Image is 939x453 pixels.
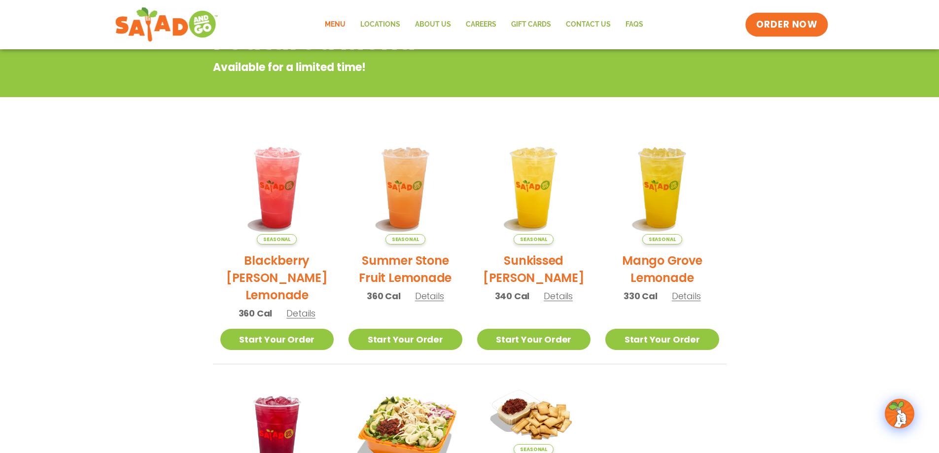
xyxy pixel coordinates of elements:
span: Seasonal [642,234,682,244]
a: Start Your Order [477,329,591,350]
span: Seasonal [257,234,297,244]
img: Product photo for Summer Stone Fruit Lemonade [348,131,462,244]
span: ORDER NOW [756,18,817,31]
a: About Us [408,13,458,36]
a: Locations [353,13,408,36]
a: FAQs [618,13,651,36]
span: Seasonal [385,234,425,244]
span: Details [415,290,444,302]
span: Details [544,290,573,302]
h2: Sunkissed [PERSON_NAME] [477,252,591,286]
span: 360 Cal [367,289,401,303]
img: Product photo for Blackberry Bramble Lemonade [220,131,334,244]
span: Seasonal [514,234,554,244]
a: Start Your Order [220,329,334,350]
span: 330 Cal [624,289,658,303]
span: Details [672,290,701,302]
span: Details [286,307,315,319]
span: 360 Cal [239,307,273,320]
a: Start Your Order [348,329,462,350]
a: Start Your Order [605,329,719,350]
h2: Mango Grove Lemonade [605,252,719,286]
span: 340 Cal [495,289,530,303]
nav: Menu [317,13,651,36]
h2: Summer Stone Fruit Lemonade [348,252,462,286]
img: wpChatIcon [886,400,913,427]
p: Available for a limited time! [213,59,647,75]
a: Contact Us [558,13,618,36]
a: Careers [458,13,504,36]
a: ORDER NOW [745,13,828,36]
img: new-SAG-logo-768×292 [115,5,219,44]
img: Product photo for Sunkissed Yuzu Lemonade [477,131,591,244]
a: GIFT CARDS [504,13,558,36]
img: Product photo for Mango Grove Lemonade [605,131,719,244]
h2: Blackberry [PERSON_NAME] Lemonade [220,252,334,304]
a: Menu [317,13,353,36]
